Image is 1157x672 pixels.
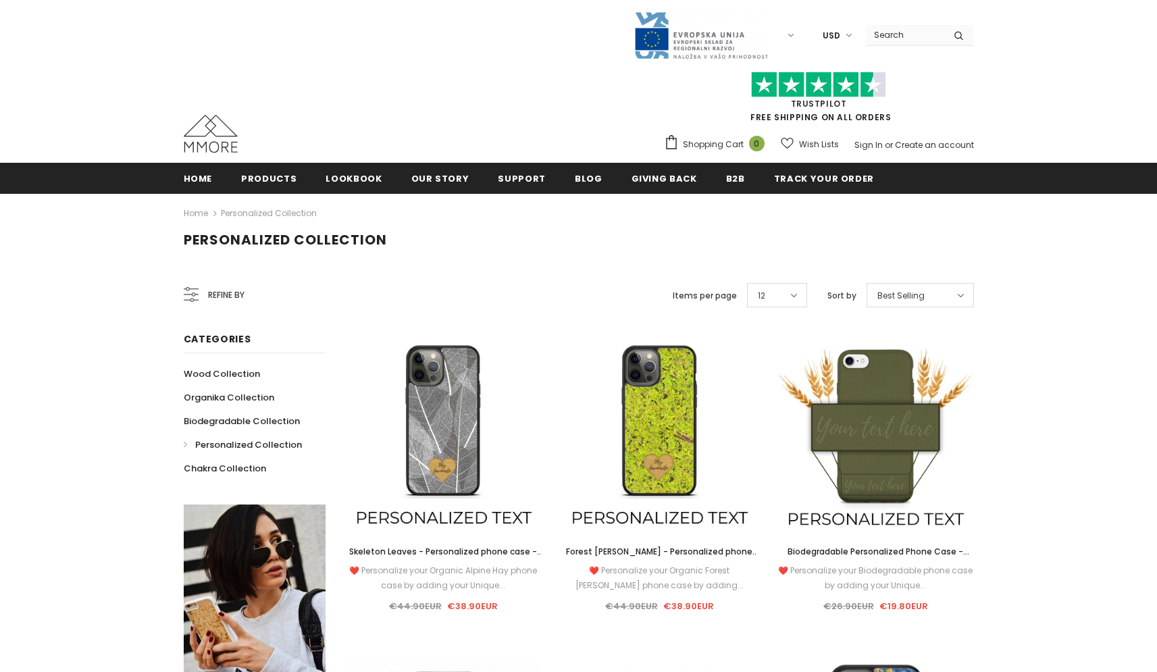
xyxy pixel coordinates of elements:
a: Products [241,163,297,193]
a: Create an account [895,139,974,151]
span: Personalized Collection [184,230,387,249]
a: Wood Collection [184,362,260,386]
span: €38.90EUR [447,600,498,613]
span: €44.90EUR [605,600,658,613]
span: €19.80EUR [879,600,928,613]
label: Items per page [673,289,737,303]
span: Categories [184,332,251,346]
div: ❤️ Personalize your Organic Forest [PERSON_NAME] phone case by adding... [561,563,757,593]
span: Biodegradable Collection [184,415,300,428]
a: Javni Razpis [634,29,769,41]
img: Javni Razpis [634,11,769,60]
div: ❤️ Personalize your Organic Alpine Hay phone case by adding your Unique... [346,563,542,593]
span: Products [241,172,297,185]
span: FREE SHIPPING ON ALL ORDERS [664,78,974,123]
a: Personalized Collection [221,207,317,219]
span: Skeleton Leaves - Personalized phone case - Personalized gift [349,546,543,572]
a: Chakra Collection [184,457,266,480]
span: Wish Lists [799,138,839,151]
a: Trustpilot [791,98,847,109]
a: Blog [575,163,602,193]
a: Giving back [632,163,697,193]
span: 0 [749,136,765,151]
span: €44.90EUR [389,600,442,613]
a: B2B [726,163,745,193]
span: B2B [726,172,745,185]
a: Personalized Collection [184,433,302,457]
span: Biodegradable Personalized Phone Case - [PERSON_NAME] [788,546,969,572]
span: Home [184,172,213,185]
span: Blog [575,172,602,185]
span: Giving back [632,172,697,185]
span: Organika Collection [184,391,274,404]
span: €26.90EUR [823,600,874,613]
span: Chakra Collection [184,462,266,475]
span: Forest [PERSON_NAME] - Personalized phone case - Personalized gift [566,546,759,572]
a: Home [184,205,208,222]
span: support [498,172,546,185]
span: 12 [758,289,765,303]
img: Trust Pilot Stars [751,72,886,98]
a: Our Story [411,163,469,193]
a: Home [184,163,213,193]
img: MMORE Cases [184,115,238,153]
input: Search Site [866,25,944,45]
a: support [498,163,546,193]
a: Track your order [774,163,874,193]
span: Our Story [411,172,469,185]
span: Best Selling [877,289,925,303]
a: Organika Collection [184,386,274,409]
label: Sort by [827,289,856,303]
a: Biodegradable Personalized Phone Case - [PERSON_NAME] [777,544,973,559]
div: ❤️ Personalize your Biodegradable phone case by adding your Unique... [777,563,973,593]
span: USD [823,29,840,43]
span: Lookbook [326,172,382,185]
span: Shopping Cart [683,138,744,151]
a: Wish Lists [781,132,839,156]
a: Biodegradable Collection [184,409,300,433]
span: Personalized Collection [195,438,302,451]
span: Track your order [774,172,874,185]
a: Lookbook [326,163,382,193]
a: Skeleton Leaves - Personalized phone case - Personalized gift [346,544,542,559]
span: €38.90EUR [663,600,714,613]
span: or [885,139,893,151]
span: Wood Collection [184,367,260,380]
a: Forest [PERSON_NAME] - Personalized phone case - Personalized gift [561,544,757,559]
a: Shopping Cart 0 [664,134,771,155]
a: Sign In [854,139,883,151]
span: Refine by [208,288,245,303]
